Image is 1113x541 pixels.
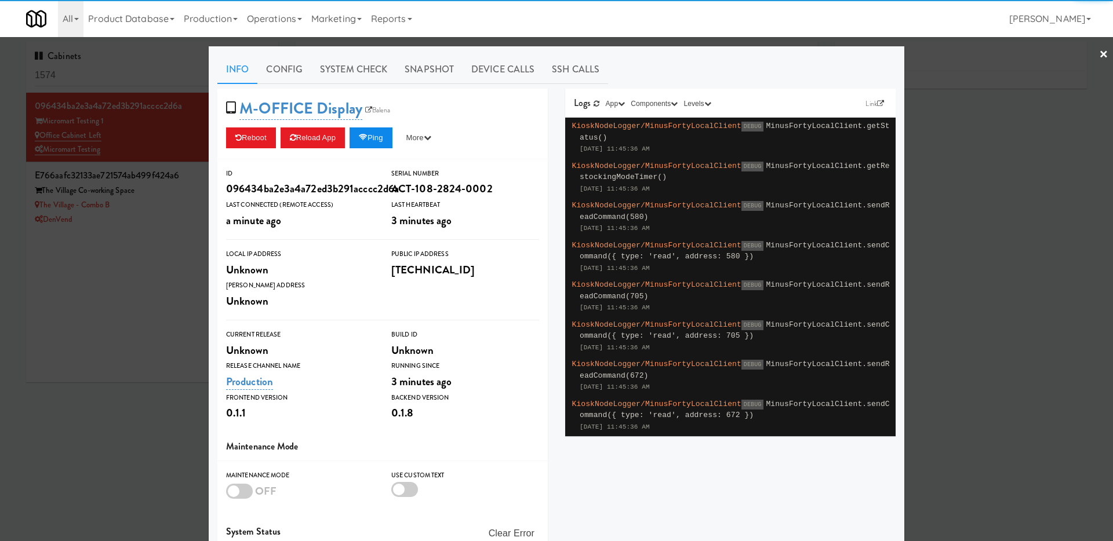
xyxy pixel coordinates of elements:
span: Maintenance Mode [226,440,299,453]
div: Unknown [226,291,374,311]
span: MinusFortyLocalClient.sendReadCommand(705) [580,280,890,301]
div: Unknown [226,341,374,360]
span: MinusFortyLocalClient.sendCommand({ type: 'read', address: 672 }) [580,400,890,420]
div: [TECHNICAL_ID] [391,260,539,280]
div: ACT-108-2824-0002 [391,179,539,199]
a: M-OFFICE Display [239,97,362,120]
a: Balena [362,104,394,116]
a: SSH Calls [543,55,608,84]
span: [DATE] 11:45:36 AM [580,423,650,430]
a: Production [226,374,273,390]
button: More [397,127,441,148]
span: OFF [255,483,277,499]
div: Last Heartbeat [391,199,539,211]
span: MinusFortyLocalClient.sendCommand({ type: 'read', address: 580 }) [580,241,890,261]
span: KioskNodeLogger/MinusFortyLocalClient [572,122,741,130]
span: [DATE] 11:45:36 AM [580,185,650,192]
button: Reload App [281,127,345,148]
span: [DATE] 11:45:36 AM [580,225,650,232]
a: System Check [311,55,396,84]
button: Ping [350,127,392,148]
button: App [603,98,628,109]
span: KioskNodeLogger/MinusFortyLocalClient [572,400,741,408]
div: Use Custom Text [391,470,539,481]
span: DEBUG [741,280,764,290]
div: [PERSON_NAME] Address [226,280,374,291]
span: 3 minutes ago [391,213,452,228]
div: 0.1.1 [226,403,374,423]
span: MinusFortyLocalClient.sendReadCommand(672) [580,360,890,380]
span: DEBUG [741,400,764,410]
span: [DATE] 11:45:36 AM [580,344,650,351]
div: 096434ba2e3a4a72ed3b291acccc2d6a [226,179,374,199]
span: MinusFortyLocalClient.sendCommand({ type: 'read', address: 705 }) [580,320,890,341]
span: KioskNodeLogger/MinusFortyLocalClient [572,201,741,210]
div: Unknown [391,341,539,360]
span: DEBUG [741,241,764,251]
a: Info [217,55,257,84]
span: KioskNodeLogger/MinusFortyLocalClient [572,241,741,250]
a: × [1099,37,1108,73]
span: 3 minutes ago [391,374,452,389]
span: DEBUG [741,360,764,370]
span: a minute ago [226,213,281,228]
div: Maintenance Mode [226,470,374,481]
span: MinusFortyLocalClient.sendReadCommand(580) [580,201,890,221]
button: Levels [681,98,714,109]
div: Local IP Address [226,248,374,260]
span: DEBUG [741,320,764,330]
span: KioskNodeLogger/MinusFortyLocalClient [572,320,741,329]
span: DEBUG [741,201,764,211]
span: [DATE] 11:45:36 AM [580,145,650,152]
span: [DATE] 11:45:36 AM [580,265,650,272]
img: Micromart [26,9,46,29]
div: Last Connected (Remote Access) [226,199,374,211]
button: Reboot [226,127,276,148]
a: Config [257,55,311,84]
div: Frontend Version [226,392,374,404]
span: System Status [226,525,281,538]
div: Serial Number [391,168,539,180]
div: Public IP Address [391,248,539,260]
div: 0.1.8 [391,403,539,423]
span: KioskNodeLogger/MinusFortyLocalClient [572,360,741,368]
div: Release Channel Name [226,360,374,372]
span: MinusFortyLocalClient.getStatus() [580,122,890,142]
div: Build Id [391,329,539,341]
div: Running Since [391,360,539,372]
a: Link [863,98,887,109]
div: Unknown [226,260,374,280]
button: Components [628,98,681,109]
a: Device Calls [463,55,543,84]
span: DEBUG [741,162,764,171]
span: DEBUG [741,122,764,131]
span: Logs [574,96,591,109]
div: Backend Version [391,392,539,404]
div: ID [226,168,374,180]
a: Snapshot [396,55,463,84]
span: [DATE] 11:45:36 AM [580,304,650,311]
span: KioskNodeLogger/MinusFortyLocalClient [572,280,741,289]
span: KioskNodeLogger/MinusFortyLocalClient [572,162,741,170]
div: Current Release [226,329,374,341]
span: [DATE] 11:45:36 AM [580,383,650,390]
